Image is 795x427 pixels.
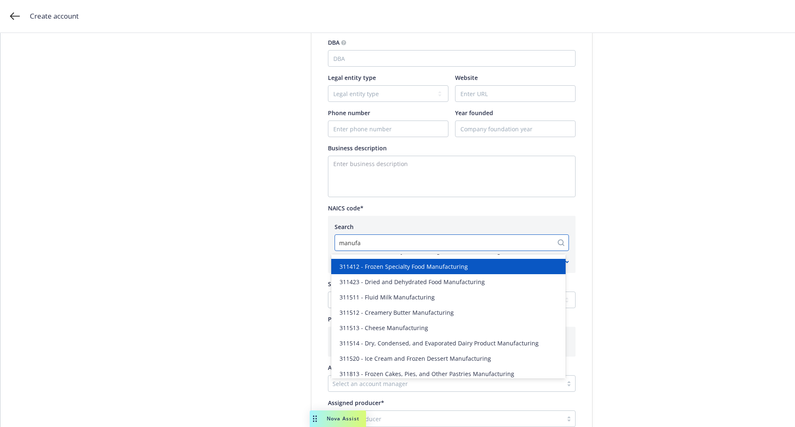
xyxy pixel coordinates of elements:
[328,364,407,372] span: Assigned account manager*
[455,109,493,117] span: Year founded
[340,354,491,363] span: 311520 - Ice Cream and Frozen Dessert Manufacturing
[455,74,478,82] span: Website
[455,86,575,101] input: Enter URL
[328,280,352,288] span: SIC code
[328,74,376,82] span: Legal entity type
[30,11,79,22] span: Create account
[328,109,370,117] span: Phone number
[328,50,576,67] input: DBA
[328,156,576,197] textarea: Enter business description
[340,293,435,302] span: 311511 - Fluid Milk Manufacturing
[328,292,450,308] input: SIC Code
[340,277,485,286] span: 311423 - Dried and Dehydrated Food Manufacturing
[310,410,320,427] div: Drag to move
[340,308,454,317] span: 311512 - Creamery Butter Manufacturing
[327,415,359,422] span: Nova Assist
[0,33,795,427] div: ;
[328,204,364,212] span: NAICS code*
[328,315,370,323] span: Postal address
[340,339,539,347] span: 311514 - Dry, Condensed, and Evaporated Dairy Product Manufacturing
[335,223,354,231] span: Search
[340,369,514,378] span: 311813 - Frozen Cakes, Pies, and Other Pastries Manufacturing
[310,410,366,427] button: Nova Assist
[328,121,448,137] input: Enter phone number
[328,399,384,407] span: Assigned producer*
[328,144,387,152] span: Business description
[340,323,428,332] span: 311513 - Cheese Manufacturing
[328,39,340,46] span: DBA
[455,121,575,137] input: Company foundation year
[340,262,468,271] span: 311412 - Frozen Specialty Food Manufacturing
